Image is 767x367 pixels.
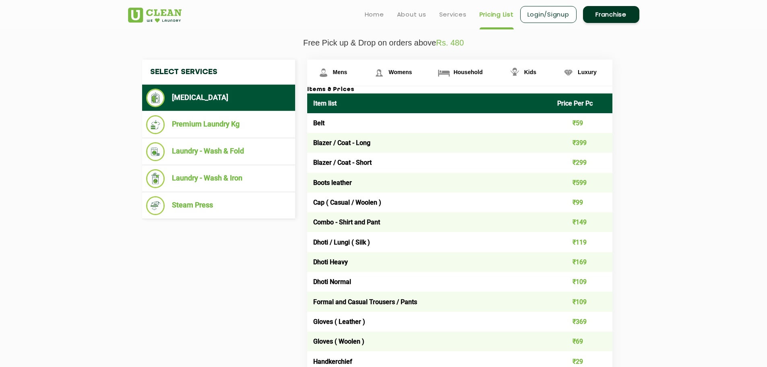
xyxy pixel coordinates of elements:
td: Blazer / Coat - Short [307,153,552,172]
img: Kids [508,66,522,80]
img: Premium Laundry Kg [146,115,165,134]
td: Boots leather [307,173,552,193]
p: Free Pick up & Drop on orders above [128,38,639,48]
img: Household [437,66,451,80]
img: Mens [316,66,331,80]
img: Luxury [561,66,575,80]
td: Formal and Casual Trousers / Pants [307,292,552,311]
td: ₹99 [551,193,612,212]
td: Combo - Shirt and Pant [307,212,552,232]
img: Laundry - Wash & Fold [146,142,165,161]
td: Dhoti Heavy [307,252,552,272]
td: Gloves ( Woolen ) [307,332,552,351]
img: Dry Cleaning [146,89,165,107]
li: [MEDICAL_DATA] [146,89,291,107]
td: ₹169 [551,252,612,272]
td: ₹109 [551,292,612,311]
a: Home [365,10,384,19]
td: Belt [307,113,552,133]
td: ₹369 [551,312,612,332]
h3: Items & Prices [307,86,612,93]
h4: Select Services [142,60,295,85]
th: Item list [307,93,552,113]
a: Pricing List [480,10,514,19]
td: ₹109 [551,272,612,292]
td: Dhoti / Lungi ( Silk ) [307,232,552,252]
a: Services [439,10,467,19]
img: Laundry - Wash & Iron [146,169,165,188]
img: Womens [372,66,386,80]
span: Household [453,69,482,75]
td: ₹149 [551,212,612,232]
td: ₹59 [551,113,612,133]
li: Steam Press [146,196,291,215]
span: Luxury [578,69,597,75]
td: ₹69 [551,332,612,351]
li: Laundry - Wash & Fold [146,142,291,161]
td: Gloves ( Leather ) [307,312,552,332]
img: Steam Press [146,196,165,215]
a: Login/Signup [520,6,577,23]
td: ₹299 [551,153,612,172]
span: Rs. 480 [436,38,464,47]
td: ₹399 [551,133,612,153]
td: Cap ( Casual / Woolen ) [307,193,552,212]
td: Dhoti Normal [307,272,552,292]
li: Laundry - Wash & Iron [146,169,291,188]
a: About us [397,10,426,19]
img: UClean Laundry and Dry Cleaning [128,8,182,23]
span: Mens [333,69,347,75]
td: ₹599 [551,173,612,193]
a: Franchise [583,6,639,23]
span: Kids [524,69,536,75]
li: Premium Laundry Kg [146,115,291,134]
td: ₹119 [551,232,612,252]
th: Price Per Pc [551,93,612,113]
span: Womens [389,69,412,75]
td: Blazer / Coat - Long [307,133,552,153]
